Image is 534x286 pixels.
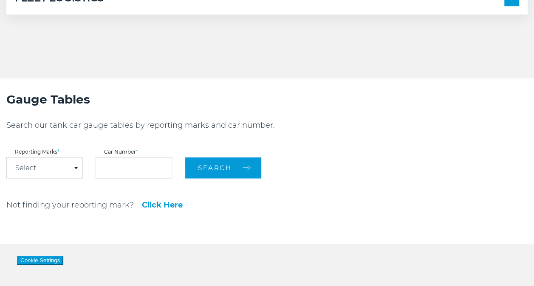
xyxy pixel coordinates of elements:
button: Cookie Settings [17,256,63,265]
span: Search [198,163,232,171]
p: Not finding your reporting mark? [6,199,134,210]
label: Reporting Marks [6,149,83,154]
h2: Gauge Tables [6,91,395,107]
button: Search arrow arrow [185,157,261,178]
a: Click Here [142,201,183,208]
a: Select [15,164,36,171]
label: Car Number [96,149,172,154]
p: Search our tank car gauge tables by reporting marks and car number. [6,120,395,130]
